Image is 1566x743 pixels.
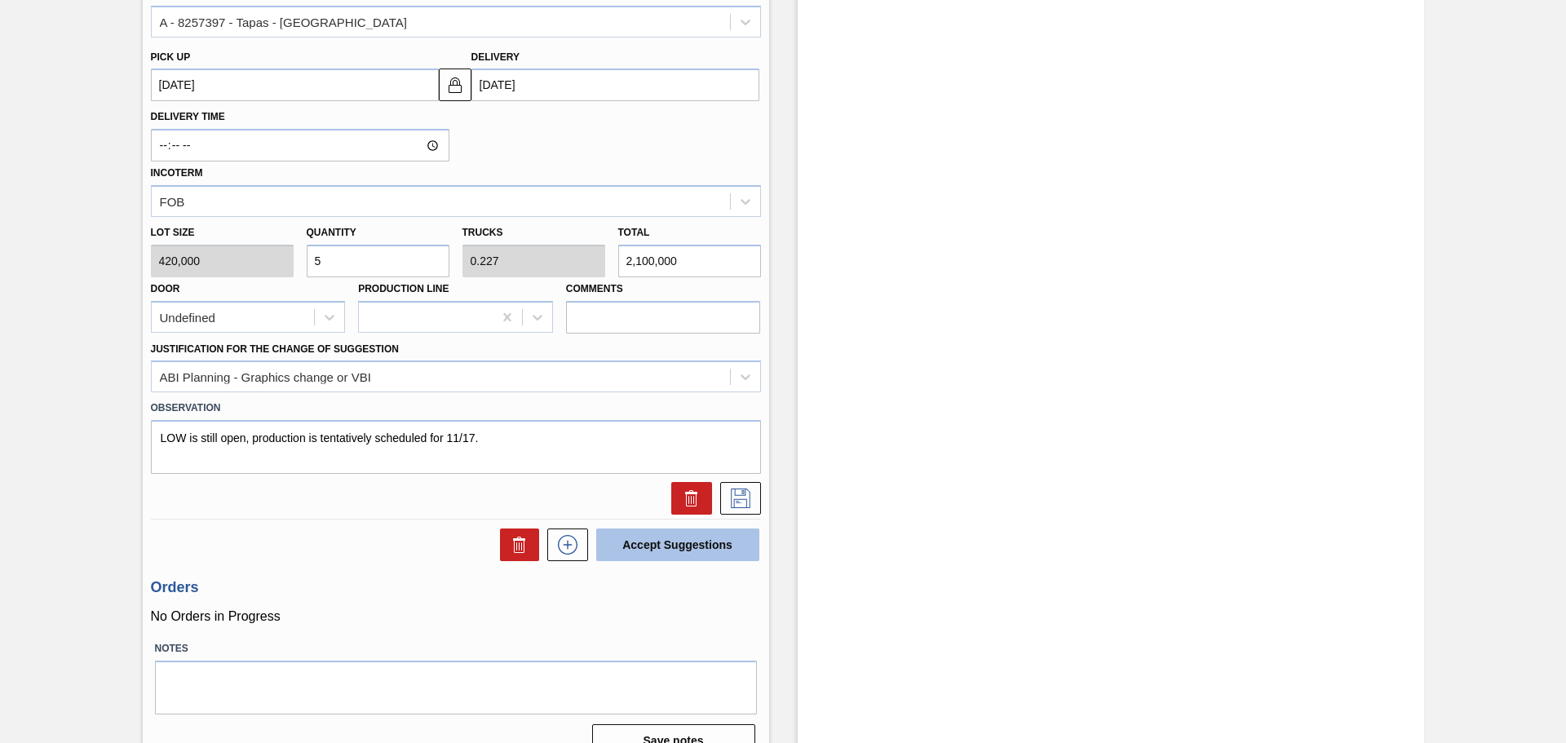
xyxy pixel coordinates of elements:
[151,105,449,129] label: Delivery Time
[566,277,761,301] label: Comments
[307,227,356,238] label: Quantity
[445,75,465,95] img: locked
[151,51,191,63] label: Pick up
[151,343,399,355] label: Justification for the Change of Suggestion
[151,609,761,624] p: No Orders in Progress
[539,529,588,561] div: New suggestion
[588,527,761,563] div: Accept Suggestions
[596,529,759,561] button: Accept Suggestions
[471,69,759,101] input: mm/dd/yyyy
[439,69,471,101] button: locked
[160,194,185,208] div: FOB
[151,69,439,101] input: mm/dd/yyyy
[151,167,203,179] label: Incoterm
[618,227,650,238] label: Total
[151,396,761,420] label: Observation
[492,529,539,561] div: Delete Suggestions
[151,221,294,245] label: Lot size
[471,51,520,63] label: Delivery
[663,482,712,515] div: Delete Suggestion
[712,482,761,515] div: Save Suggestion
[151,579,761,596] h3: Orders
[151,420,761,474] textarea: LOW is still open, production is tentatively scheduled for 11/17.
[160,310,215,324] div: Undefined
[462,227,503,238] label: Trucks
[155,637,757,661] label: Notes
[160,15,407,29] div: A - 8257397 - Tapas - [GEOGRAPHIC_DATA]
[160,370,371,384] div: ABI Planning - Graphics change or VBI
[358,283,449,294] label: Production Line
[151,283,180,294] label: Door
